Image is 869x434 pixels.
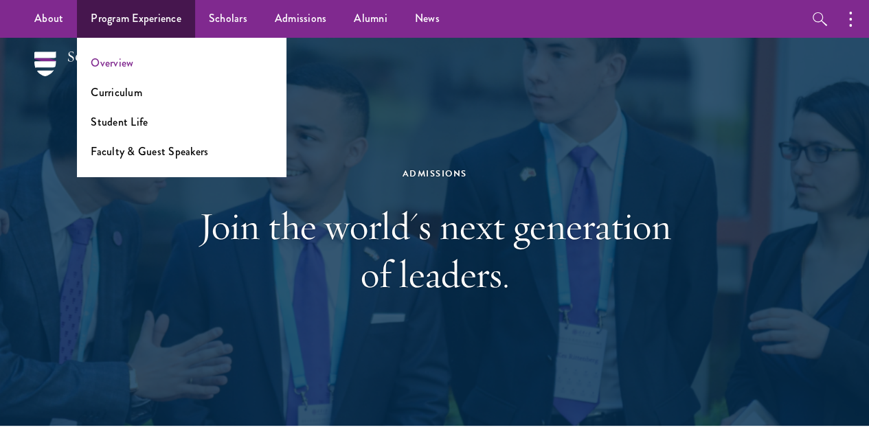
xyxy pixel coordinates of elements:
[91,144,208,159] a: Faculty & Guest Speakers
[198,202,672,298] h1: Join the world's next generation of leaders.
[91,114,148,130] a: Student Life
[91,55,133,71] a: Overview
[198,166,672,181] div: Admissions
[34,52,160,93] img: Schwarzman Scholars
[91,84,142,100] a: Curriculum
